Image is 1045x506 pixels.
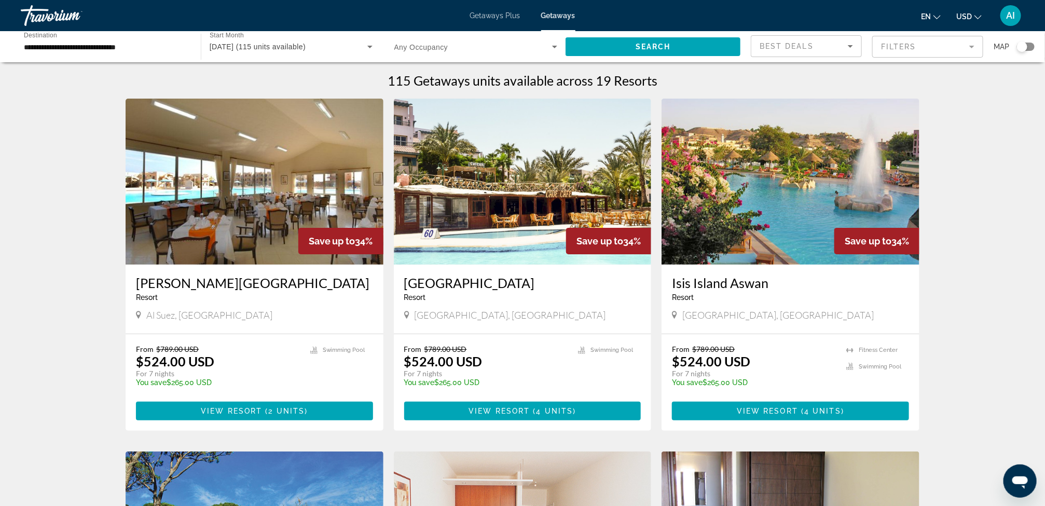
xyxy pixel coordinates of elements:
[404,353,483,369] p: $524.00 USD
[798,407,844,415] span: ( )
[404,402,641,420] button: View Resort(4 units)
[956,12,972,21] span: USD
[682,309,874,321] span: [GEOGRAPHIC_DATA], [GEOGRAPHIC_DATA]
[136,378,167,387] span: You save
[1003,464,1037,498] iframe: Кнопка запуска окна обмена сообщениями
[921,9,941,24] button: Change language
[210,32,244,39] span: Start Month
[530,407,576,415] span: ( )
[834,228,919,254] div: 34%
[309,236,355,247] span: Save up to
[415,309,606,321] span: [GEOGRAPHIC_DATA], [GEOGRAPHIC_DATA]
[470,11,520,20] a: Getaways Plus
[872,35,983,58] button: Filter
[210,43,306,51] span: [DATE] (115 units available)
[136,402,373,420] button: View Resort(2 units)
[262,407,308,415] span: ( )
[388,73,657,88] h1: 115 Getaways units available across 19 Resorts
[126,99,383,265] img: 5533I01L.jpg
[636,43,671,51] span: Search
[404,378,435,387] span: You save
[298,228,383,254] div: 34%
[760,42,814,50] span: Best Deals
[404,293,426,302] span: Resort
[136,369,300,378] p: For 7 nights
[136,378,300,387] p: $265.00 USD
[136,345,154,353] span: From
[136,293,158,302] span: Resort
[21,2,125,29] a: Travorium
[997,5,1024,26] button: User Menu
[804,407,841,415] span: 4 units
[469,407,530,415] span: View Resort
[672,378,836,387] p: $265.00 USD
[845,236,891,247] span: Save up to
[424,345,467,353] span: $789.00 USD
[201,407,262,415] span: View Resort
[672,353,750,369] p: $524.00 USD
[541,11,575,20] a: Getaways
[1007,10,1015,21] span: AI
[566,228,651,254] div: 34%
[136,353,214,369] p: $524.00 USD
[156,345,199,353] span: $789.00 USD
[404,369,568,378] p: For 7 nights
[394,43,448,51] span: Any Occupancy
[404,345,422,353] span: From
[737,407,798,415] span: View Resort
[404,275,641,291] a: [GEOGRAPHIC_DATA]
[590,347,633,353] span: Swimming Pool
[994,39,1009,54] span: Map
[662,99,919,265] img: 3843E01X.jpg
[672,369,836,378] p: For 7 nights
[672,402,909,420] button: View Resort(4 units)
[537,407,573,415] span: 4 units
[146,309,272,321] span: Al Suez, [GEOGRAPHIC_DATA]
[672,293,694,302] span: Resort
[394,99,652,265] img: 3936O01X.jpg
[576,236,623,247] span: Save up to
[692,345,735,353] span: $789.00 USD
[760,40,853,52] mat-select: Sort by
[672,345,690,353] span: From
[859,347,898,353] span: Fitness Center
[921,12,931,21] span: en
[566,37,740,56] button: Search
[269,407,305,415] span: 2 units
[323,347,365,353] span: Swimming Pool
[956,9,982,24] button: Change currency
[24,32,57,38] span: Destination
[672,378,703,387] span: You save
[859,363,901,370] span: Swimming Pool
[136,275,373,291] a: [PERSON_NAME][GEOGRAPHIC_DATA]
[672,275,909,291] a: Isis Island Aswan
[404,378,568,387] p: $265.00 USD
